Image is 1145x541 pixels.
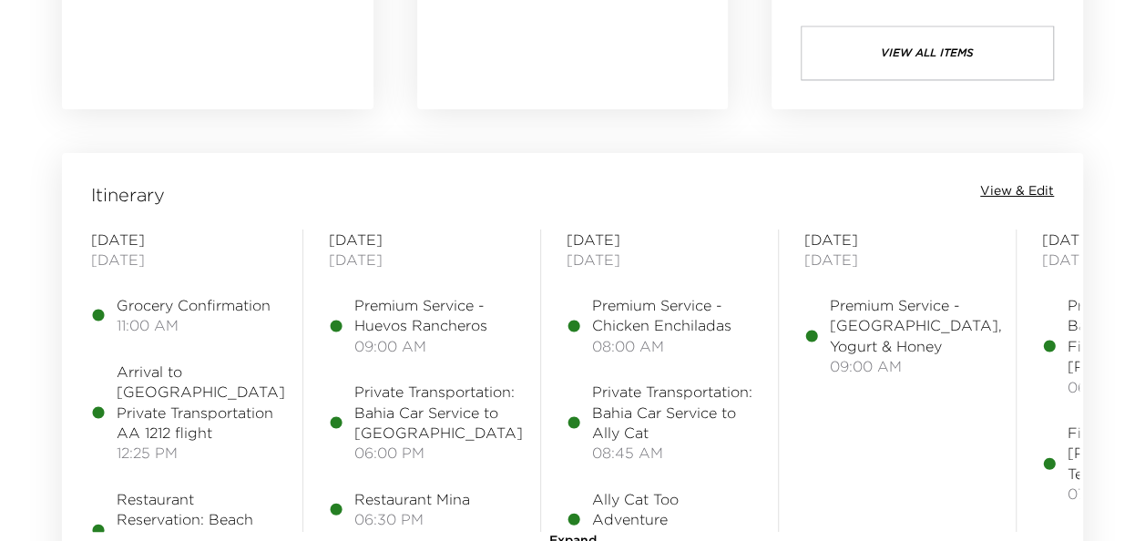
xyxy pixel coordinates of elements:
[592,295,752,336] span: Premium Service - Chicken Enchiladas
[567,250,752,270] span: [DATE]
[354,336,515,356] span: 09:00 AM
[91,230,277,250] span: [DATE]
[329,250,515,270] span: [DATE]
[117,315,271,335] span: 11:00 AM
[354,382,523,443] span: Private Transportation: Bahia Car Service to [GEOGRAPHIC_DATA]
[592,443,752,463] span: 08:45 AM
[117,362,285,444] span: Arrival to [GEOGRAPHIC_DATA] Private Transportation AA 1212 flight
[804,230,990,250] span: [DATE]
[117,295,271,315] span: Grocery Confirmation
[592,489,752,530] span: Ally Cat Too Adventure
[980,182,1054,200] button: View & Edit
[592,336,752,356] span: 08:00 AM
[91,182,165,208] span: Itinerary
[592,382,752,443] span: Private Transportation: Bahia Car Service to Ally Cat
[117,443,285,463] span: 12:25 PM
[354,489,470,509] span: Restaurant Mina
[830,295,1002,356] span: Premium Service - [GEOGRAPHIC_DATA], Yogurt & Honey
[830,356,1002,376] span: 09:00 AM
[354,509,470,529] span: 06:30 PM
[329,230,515,250] span: [DATE]
[354,443,523,463] span: 06:00 PM
[354,295,515,336] span: Premium Service - Huevos Rancheros
[91,250,277,270] span: [DATE]
[804,250,990,270] span: [DATE]
[801,26,1054,80] button: view all items
[567,230,752,250] span: [DATE]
